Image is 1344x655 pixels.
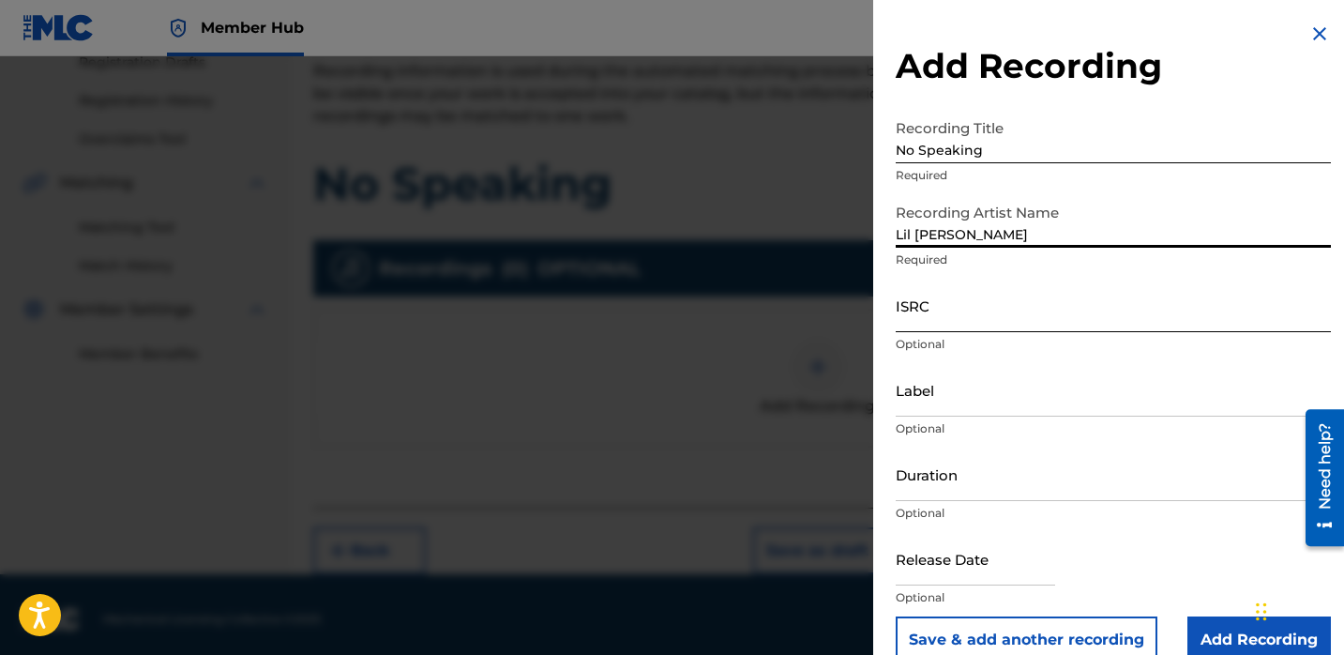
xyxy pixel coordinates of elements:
[896,589,1331,606] p: Optional
[896,167,1331,184] p: Required
[896,251,1331,268] p: Required
[1291,403,1344,554] iframe: Resource Center
[201,17,304,38] span: Member Hub
[23,14,95,41] img: MLC Logo
[896,420,1331,437] p: Optional
[1250,565,1344,655] iframe: Chat Widget
[896,505,1331,522] p: Optional
[167,17,189,39] img: Top Rightsholder
[896,336,1331,353] p: Optional
[896,45,1331,87] h2: Add Recording
[1256,584,1267,640] div: Drag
